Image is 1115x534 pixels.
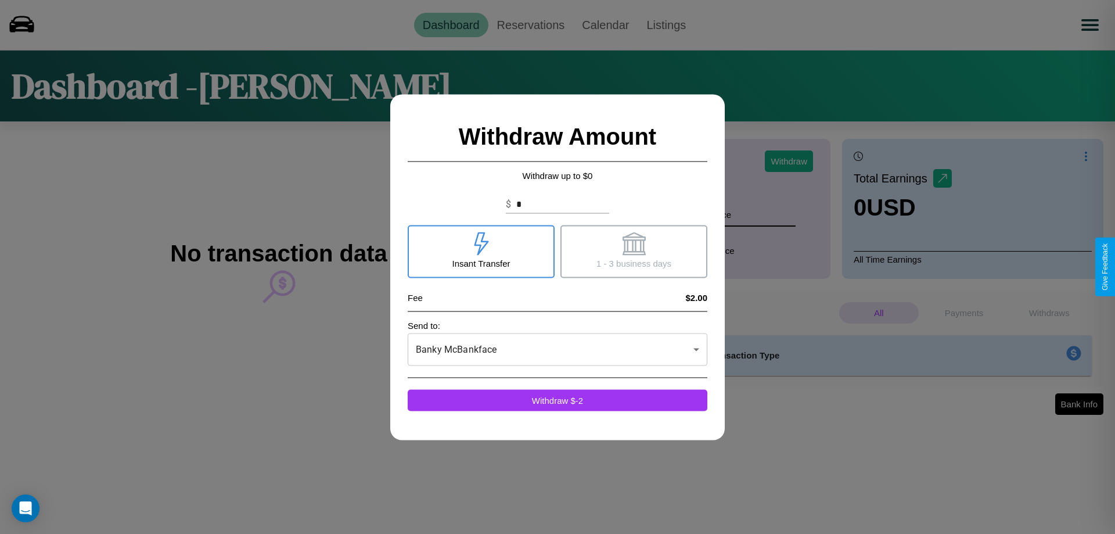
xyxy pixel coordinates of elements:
[408,317,707,333] p: Send to:
[408,389,707,411] button: Withdraw $-2
[408,112,707,162] h2: Withdraw Amount
[408,289,423,305] p: Fee
[408,167,707,183] p: Withdraw up to $ 0
[12,494,39,522] div: Open Intercom Messenger
[506,197,511,211] p: $
[596,255,671,271] p: 1 - 3 business days
[408,333,707,365] div: Banky McBankface
[685,292,707,302] h4: $2.00
[452,255,510,271] p: Insant Transfer
[1101,243,1109,291] div: Give Feedback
